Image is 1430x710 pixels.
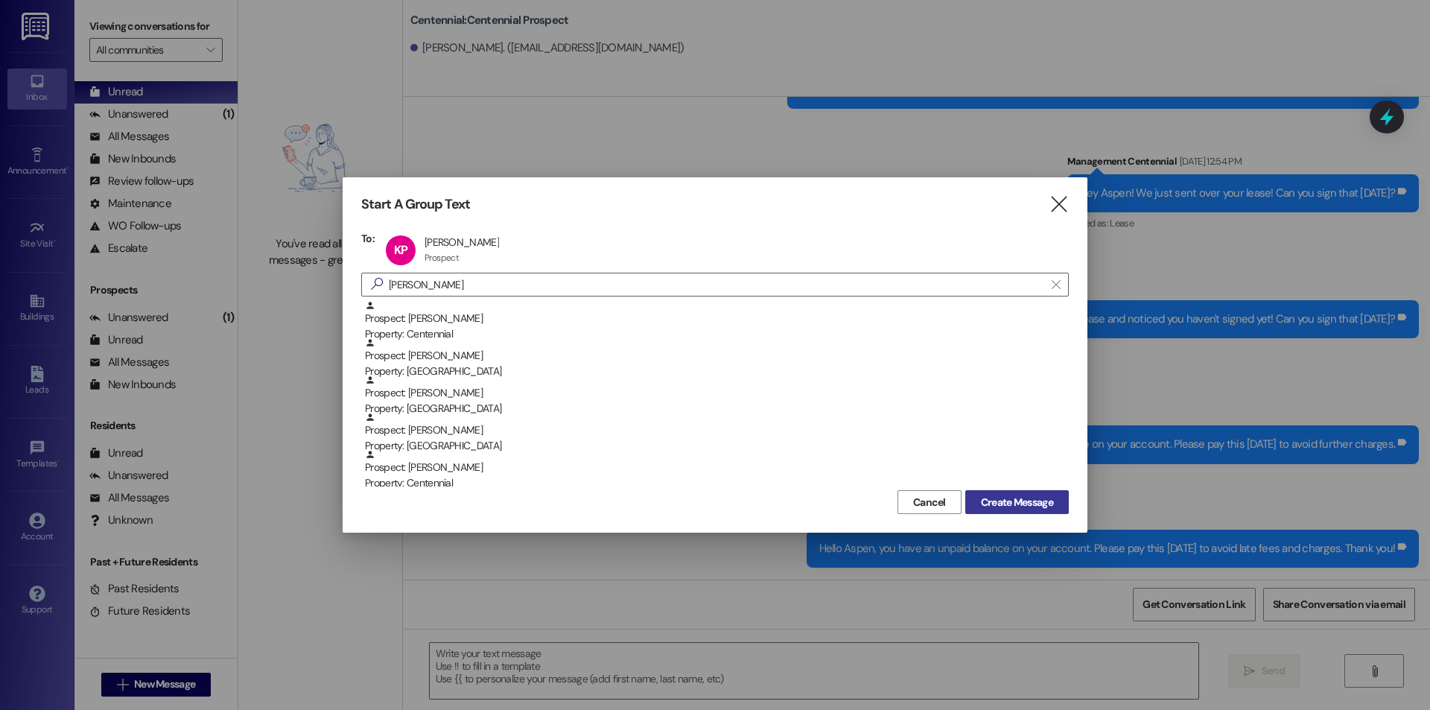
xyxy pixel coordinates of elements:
[361,337,1069,375] div: Prospect: [PERSON_NAME]Property: [GEOGRAPHIC_DATA]
[965,490,1069,514] button: Create Message
[1044,273,1068,296] button: Clear text
[981,495,1053,510] span: Create Message
[365,300,1069,343] div: Prospect: [PERSON_NAME]
[365,326,1069,342] div: Property: Centennial
[361,449,1069,486] div: Prospect: [PERSON_NAME]Property: Centennial
[365,438,1069,454] div: Property: [GEOGRAPHIC_DATA]
[389,274,1044,295] input: Search for any contact or apartment
[913,495,946,510] span: Cancel
[897,490,962,514] button: Cancel
[365,449,1069,492] div: Prospect: [PERSON_NAME]
[365,475,1069,491] div: Property: Centennial
[1052,279,1060,291] i: 
[365,276,389,292] i: 
[361,232,375,245] h3: To:
[365,364,1069,379] div: Property: [GEOGRAPHIC_DATA]
[361,375,1069,412] div: Prospect: [PERSON_NAME]Property: [GEOGRAPHIC_DATA]
[365,337,1069,380] div: Prospect: [PERSON_NAME]
[425,252,459,264] div: Prospect
[361,412,1069,449] div: Prospect: [PERSON_NAME]Property: [GEOGRAPHIC_DATA]
[1049,197,1069,212] i: 
[365,401,1069,416] div: Property: [GEOGRAPHIC_DATA]
[365,375,1069,417] div: Prospect: [PERSON_NAME]
[361,196,470,213] h3: Start A Group Text
[394,242,407,258] span: KP
[365,412,1069,454] div: Prospect: [PERSON_NAME]
[361,300,1069,337] div: Prospect: [PERSON_NAME]Property: Centennial
[425,235,499,249] div: [PERSON_NAME]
